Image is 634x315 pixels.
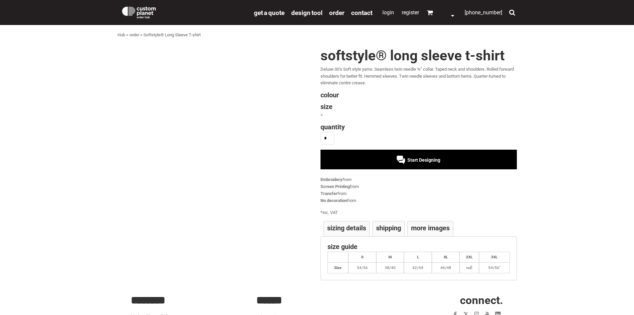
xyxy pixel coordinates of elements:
[320,184,350,189] a: Screen Printing
[117,2,251,22] a: Custom Planet
[404,263,432,273] td: 42/44
[320,191,337,196] a: Transfer
[327,263,348,273] th: Size
[351,9,372,17] span: Contact
[376,252,404,263] th: M
[329,9,344,17] span: order
[320,49,517,63] h1: Softstyle® Long Sleeve T-shirt
[320,124,517,130] h4: Quantity
[140,32,142,39] div: >
[129,32,139,37] a: order
[320,92,517,98] h4: Colour
[351,9,372,16] a: Contact
[117,32,125,37] a: Hub
[479,252,510,263] th: 3XL
[254,9,285,17] span: get a quote
[320,103,517,110] h4: Size
[320,198,347,203] a: No decoration
[402,9,419,16] a: Register
[320,209,517,216] div: inc. VAT
[329,9,344,16] a: order
[320,190,517,197] div: from
[432,263,460,273] td: 46/48
[348,263,376,273] td: 34/36
[126,32,128,39] div: >
[460,263,479,273] td: null
[460,252,479,263] th: 2XL
[291,9,322,16] a: design tool
[320,112,517,119] div: >
[320,176,517,183] div: from
[320,177,342,182] a: Embroidery
[479,263,510,273] td: 54/56"
[376,225,401,231] h4: Shipping
[291,9,322,17] span: design tool
[320,197,517,204] div: from
[411,225,450,231] h4: More Images
[382,295,503,306] h2: CONNECT.
[320,183,517,190] div: from
[143,32,201,39] div: Softstyle® Long Sleeve T-shirt
[254,9,285,16] a: get a quote
[327,225,366,231] h4: Sizing Details
[348,252,376,263] th: S
[327,243,510,250] h4: Size Guide
[407,157,440,163] span: Start Designing
[404,252,432,263] th: L
[465,9,502,16] span: [PHONE_NUMBER]
[376,263,404,273] td: 38/40
[382,9,394,16] a: Login
[121,5,157,18] img: Custom Planet
[432,252,460,263] th: XL
[320,66,517,87] p: Deluxe 30’s Soft style yarns. Seamless twin needle ¾” collar. Taped neck and shoulders. Rolled fo...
